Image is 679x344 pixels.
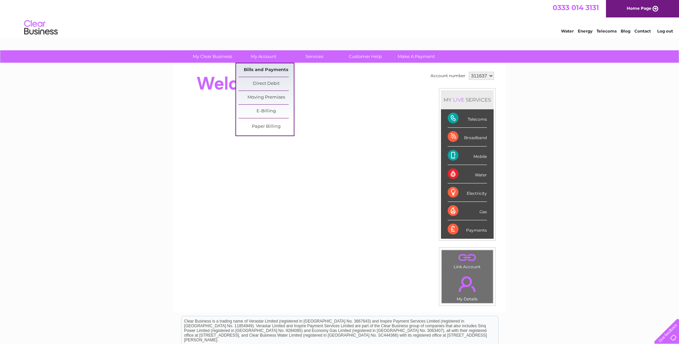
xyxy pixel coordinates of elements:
a: Energy [578,28,592,34]
a: Blog [621,28,630,34]
a: Telecoms [597,28,617,34]
div: MY SERVICES [441,90,494,109]
a: My Clear Business [185,50,240,63]
td: My Details [441,271,493,303]
a: Customer Help [338,50,393,63]
a: 0333 014 3131 [553,3,599,12]
a: . [443,272,491,296]
img: logo.png [24,17,58,38]
a: Services [287,50,342,63]
a: E-Billing [238,105,294,118]
a: Moving Premises [238,91,294,104]
div: Payments [448,220,487,238]
td: Account number [429,70,467,81]
div: Electricity [448,183,487,202]
div: LIVE [452,97,466,103]
div: Gas [448,202,487,220]
a: My Account [236,50,291,63]
a: Direct Debit [238,77,294,91]
a: Water [561,28,574,34]
a: Make A Payment [389,50,444,63]
div: Broadband [448,128,487,146]
a: Contact [634,28,651,34]
a: Log out [657,28,673,34]
div: Mobile [448,147,487,165]
a: . [443,252,491,264]
a: Bills and Payments [238,63,294,77]
div: Water [448,165,487,183]
div: Telecoms [448,109,487,128]
div: Clear Business is a trading name of Verastar Limited (registered in [GEOGRAPHIC_DATA] No. 3667643... [181,4,498,33]
a: Paper Billing [238,120,294,133]
td: Link Account [441,250,493,271]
